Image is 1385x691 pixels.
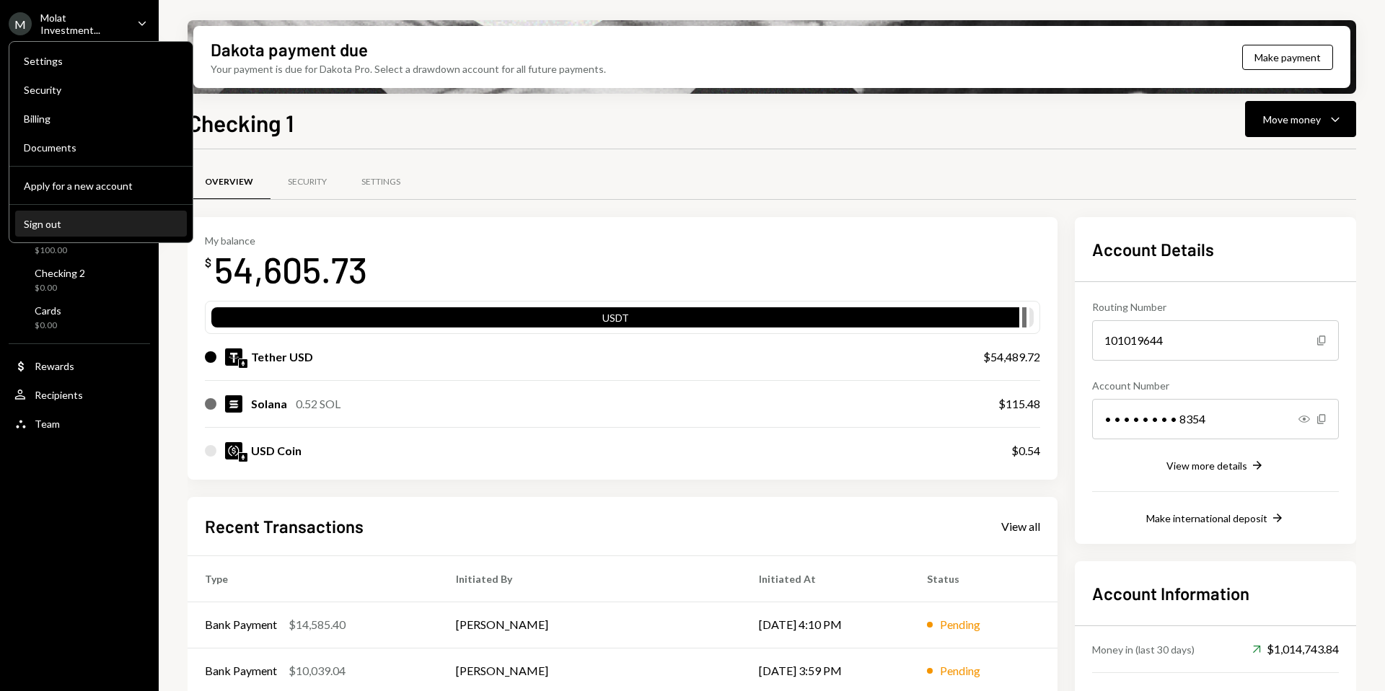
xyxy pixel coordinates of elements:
div: Bank Payment [205,662,277,679]
div: Rewards [35,360,74,372]
div: Money in (last 30 days) [1092,642,1195,657]
div: USDT [211,310,1019,330]
div: Settings [361,176,400,188]
div: Recipients [35,389,83,401]
div: USD Coin [251,442,302,459]
div: Security [288,176,327,188]
div: $0.00 [35,282,85,294]
div: View more details [1166,459,1247,472]
div: $115.48 [998,395,1040,413]
td: [DATE] 4:10 PM [742,602,910,648]
div: $ [205,255,211,270]
div: Team [35,418,60,430]
img: USDT [225,348,242,366]
div: Account Number [1092,378,1339,393]
div: Sign out [24,218,178,230]
th: Type [188,555,439,602]
div: Make international deposit [1146,512,1267,524]
img: ethereum-mainnet [239,453,247,462]
h2: Account Information [1092,581,1339,605]
h2: Account Details [1092,237,1339,261]
div: Pending [940,662,980,679]
div: 54,605.73 [214,247,367,292]
div: 101019644 [1092,320,1339,361]
div: $1,014,743.84 [1252,641,1339,658]
button: Sign out [15,211,187,237]
div: $0.54 [1011,442,1040,459]
a: Rewards [9,353,150,379]
a: Settings [15,48,187,74]
a: Cards$0.00 [9,300,150,335]
div: $0.00 [35,320,61,332]
a: Team [9,410,150,436]
a: Documents [15,134,187,160]
button: Move money [1245,101,1356,137]
img: USDC [225,442,242,459]
td: [PERSON_NAME] [439,602,742,648]
div: Solana [251,395,287,413]
div: Dakota payment due [211,38,368,61]
div: Move money [1263,112,1321,127]
div: 0.52 SOL [296,395,340,413]
div: Billing [24,113,178,125]
div: Cards [35,304,61,317]
div: • • • • • • • • 8354 [1092,399,1339,439]
a: Security [271,164,344,201]
a: Billing [15,105,187,131]
button: View more details [1166,458,1265,474]
div: Checking 2 [35,267,85,279]
div: Documents [24,141,178,154]
div: Bank Payment [205,616,277,633]
div: $14,585.40 [289,616,346,633]
h1: Checking 1 [188,108,294,137]
div: View all [1001,519,1040,534]
button: Make international deposit [1146,511,1285,527]
div: Pending [940,616,980,633]
div: Security [24,84,178,96]
div: Molat Investment... [40,12,126,36]
div: Routing Number [1092,299,1339,314]
th: Initiated At [742,555,910,602]
div: Settings [24,55,178,67]
div: M [9,12,32,35]
a: Security [15,76,187,102]
a: Recipients [9,382,150,408]
h2: Recent Transactions [205,514,364,538]
a: Checking 2$0.00 [9,263,150,297]
div: $54,489.72 [983,348,1040,366]
div: Tether USD [251,348,313,366]
th: Initiated By [439,555,742,602]
img: SOL [225,395,242,413]
div: Apply for a new account [24,180,178,192]
a: Overview [188,164,271,201]
div: My balance [205,234,367,247]
a: View all [1001,518,1040,534]
a: Settings [344,164,418,201]
div: Overview [205,176,253,188]
th: Status [910,555,1058,602]
button: Make payment [1242,45,1333,70]
button: Apply for a new account [15,173,187,199]
div: Your payment is due for Dakota Pro. Select a drawdown account for all future payments. [211,61,606,76]
div: $10,039.04 [289,662,346,679]
div: $100.00 [35,245,75,257]
img: ethereum-mainnet [239,359,247,368]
